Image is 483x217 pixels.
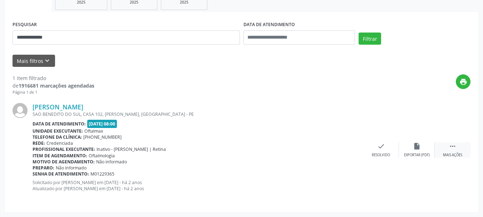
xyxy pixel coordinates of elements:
[19,82,94,89] strong: 1916681 marcações agendadas
[33,165,54,171] b: Preparo:
[456,74,470,89] button: print
[33,128,83,134] b: Unidade executante:
[13,74,94,82] div: 1 item filtrado
[83,134,122,140] span: [PHONE_NUMBER]
[13,82,94,89] div: de
[443,153,462,158] div: Mais ações
[33,146,95,152] b: Profissional executante:
[449,142,457,150] i: 
[13,55,55,67] button: Mais filtroskeyboard_arrow_down
[97,146,166,152] span: Inativo - [PERSON_NAME] | Retina
[96,159,127,165] span: Não informado
[33,171,89,177] b: Senha de atendimento:
[90,171,114,177] span: M01229365
[33,111,363,117] div: SAO BENEDITO DO SUL, CASA 102, [PERSON_NAME], [GEOGRAPHIC_DATA] - PE
[33,103,83,111] a: [PERSON_NAME]
[13,89,94,95] div: Página 1 de 1
[89,153,115,159] span: Oftalmologia
[43,57,51,65] i: keyboard_arrow_down
[372,153,390,158] div: Resolvido
[359,33,381,45] button: Filtrar
[13,19,37,30] label: PESQUISAR
[33,121,86,127] b: Data de atendimento:
[377,142,385,150] i: check
[33,153,87,159] b: Item de agendamento:
[13,103,28,118] img: img
[56,165,87,171] span: Não informado
[46,140,73,146] span: Credenciada
[413,142,421,150] i: insert_drive_file
[33,159,95,165] b: Motivo de agendamento:
[33,140,45,146] b: Rede:
[87,120,117,128] span: [DATE] 08:00
[33,134,82,140] b: Telefone da clínica:
[243,19,295,30] label: DATA DE ATENDIMENTO
[404,153,430,158] div: Exportar (PDF)
[33,179,363,192] p: Solicitado por [PERSON_NAME] em [DATE] - há 2 anos Atualizado por [PERSON_NAME] em [DATE] - há 2 ...
[459,78,467,86] i: print
[84,128,103,134] span: Oftalmax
